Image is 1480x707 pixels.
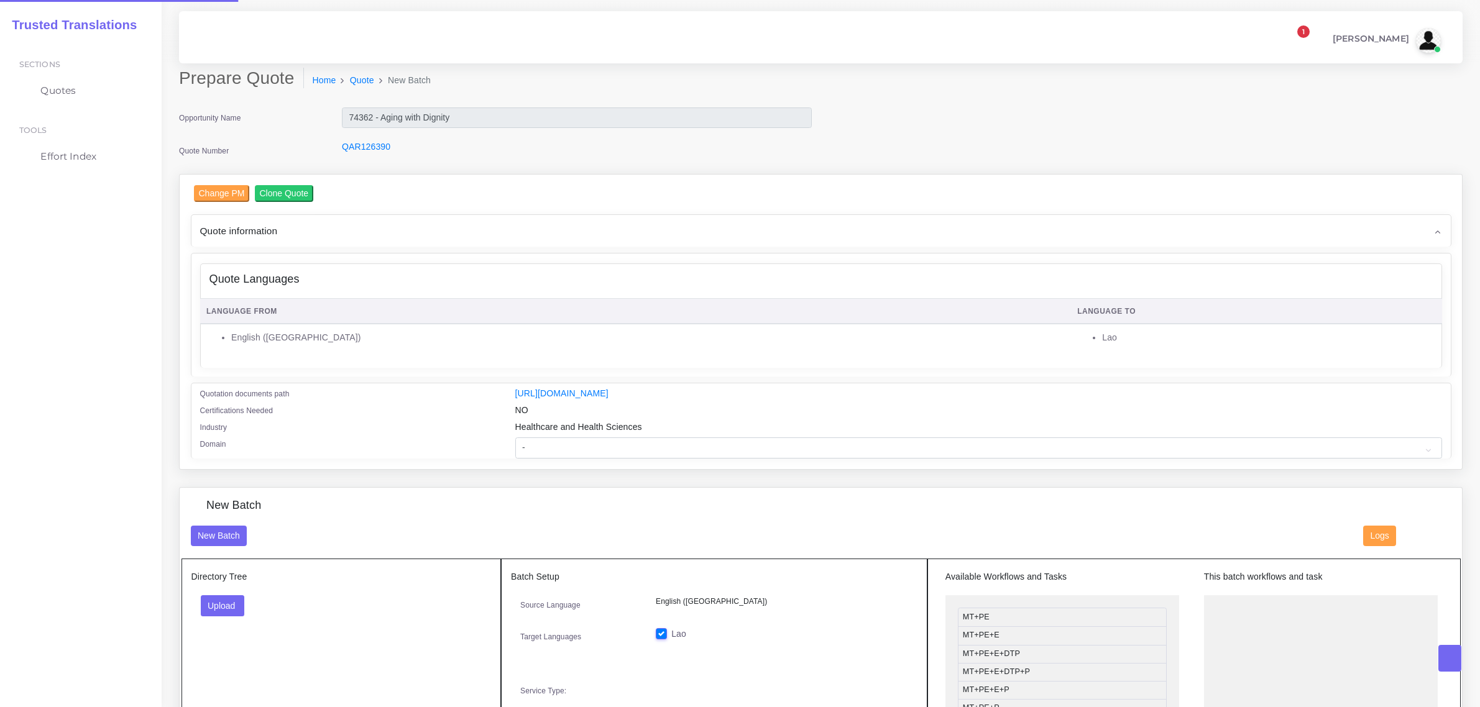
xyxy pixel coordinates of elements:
[19,60,60,69] span: Sections
[1333,34,1409,43] span: [PERSON_NAME]
[1071,299,1442,324] th: Language To
[179,112,241,124] label: Opportunity Name
[520,685,566,696] label: Service Type:
[191,572,492,582] h5: Directory Tree
[1371,531,1389,541] span: Logs
[1297,25,1310,38] span: 1
[506,421,1451,437] div: Healthcare and Health Sciences
[945,572,1179,582] h5: Available Workflows and Tasks
[9,78,152,104] a: Quotes
[506,404,1451,421] div: NO
[958,681,1167,700] li: MT+PE+E+P
[179,145,229,157] label: Quote Number
[520,600,581,611] label: Source Language
[1204,572,1438,582] h5: This batch workflows and task
[1102,331,1435,344] li: Lao
[206,499,261,513] h4: New Batch
[191,526,247,547] button: New Batch
[374,74,431,87] li: New Batch
[19,125,47,135] span: Tools
[958,663,1167,682] li: MT+PE+E+DTP+P
[342,142,390,152] a: QAR126390
[958,608,1167,627] li: MT+PE
[191,215,1451,247] div: Quote information
[1326,28,1445,53] a: [PERSON_NAME]avatar
[958,645,1167,664] li: MT+PE+E+DTP
[200,388,290,399] label: Quotation documents path
[515,388,609,398] a: [URL][DOMAIN_NAME]
[200,405,273,416] label: Certifications Needed
[3,15,137,35] a: Trusted Translations
[209,273,300,286] h4: Quote Languages
[350,74,374,87] a: Quote
[520,631,581,642] label: Target Languages
[191,530,247,540] a: New Batch
[200,224,278,238] span: Quote information
[313,74,336,87] a: Home
[1286,32,1308,49] a: 1
[40,150,96,163] span: Effort Index
[194,185,250,202] input: Change PM
[1363,526,1396,547] button: Logs
[200,439,226,450] label: Domain
[656,595,908,608] p: English ([GEOGRAPHIC_DATA])
[1416,28,1441,53] img: avatar
[9,144,152,170] a: Effort Index
[3,17,137,32] h2: Trusted Translations
[201,595,245,616] button: Upload
[200,299,1071,324] th: Language From
[511,572,917,582] h5: Batch Setup
[179,68,304,89] h2: Prepare Quote
[231,331,1064,344] li: English ([GEOGRAPHIC_DATA])
[958,626,1167,645] li: MT+PE+E
[671,627,686,641] label: Lao
[255,185,314,202] input: Clone Quote
[200,422,228,433] label: Industry
[40,84,76,98] span: Quotes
